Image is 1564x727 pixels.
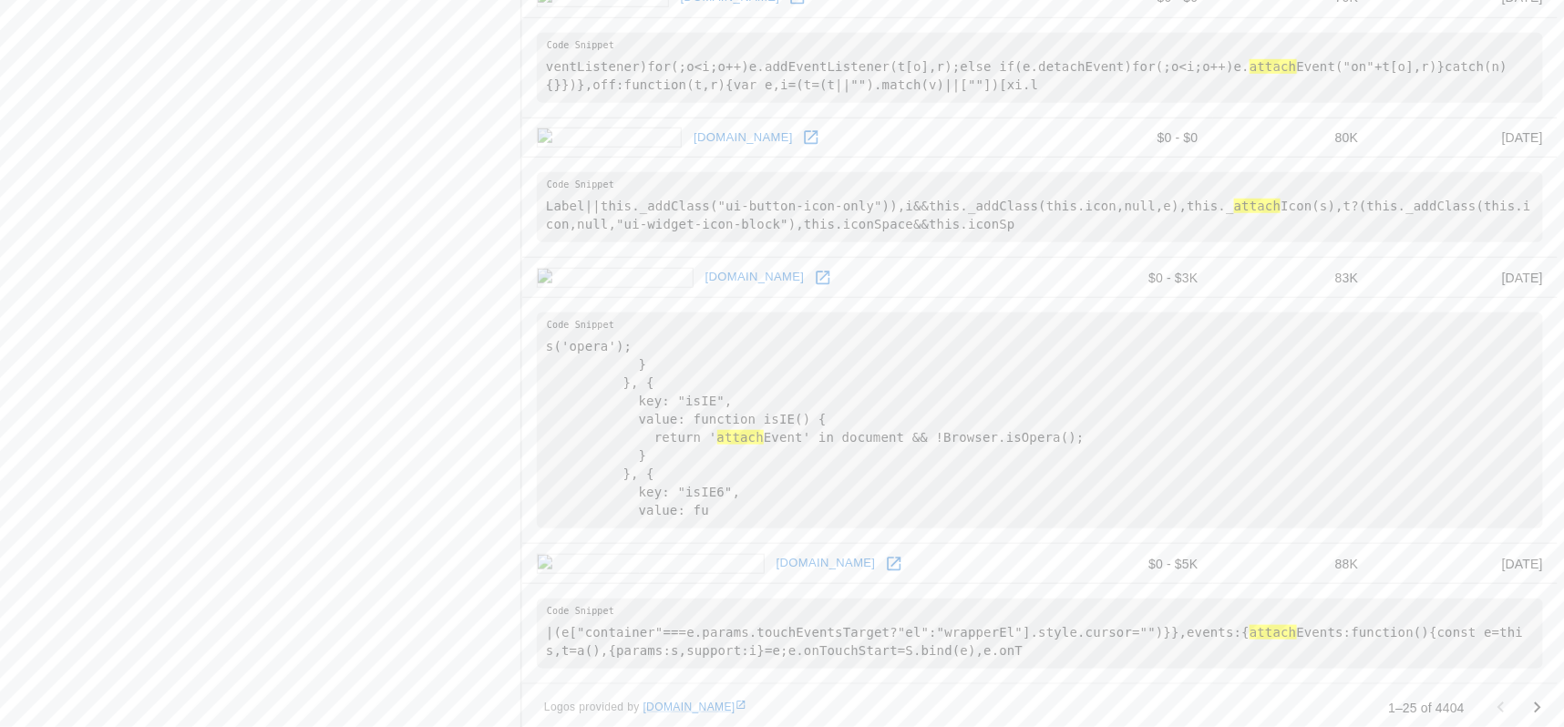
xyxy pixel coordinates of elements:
[701,263,809,292] a: [DOMAIN_NAME]
[1213,544,1374,584] td: 88K
[537,33,1543,103] pre: ventListener)for(;o<i;o++)e.addEventListener(t[o],r);else if(e.detachEvent)for(;o<i;o++)e. Event(...
[1519,690,1556,726] button: Go to next page
[1388,699,1465,717] p: 1–25 of 4404
[1373,544,1558,584] td: [DATE]
[717,430,764,445] hl: attach
[689,124,797,152] a: [DOMAIN_NAME]
[1042,258,1212,298] td: $0 - $3K
[809,264,837,292] a: Open pravslovo.ru in new window
[537,128,682,148] img: pamfax.biz icon
[772,549,880,578] a: [DOMAIN_NAME]
[1373,258,1558,298] td: [DATE]
[1373,118,1558,158] td: [DATE]
[1042,544,1212,584] td: $0 - $5K
[1213,118,1374,158] td: 80K
[797,124,825,151] a: Open pamfax.biz in new window
[880,550,908,578] a: Open discipleshipplace.org in new window
[537,554,765,574] img: discipleshipplace.org icon
[537,312,1543,528] pre: s('opera'); } }, { key: "isIE", value: function isIE() { return ' Event' in document && !Browser....
[1250,625,1296,640] hl: attach
[1213,258,1374,298] td: 83K
[1234,199,1281,213] hl: attach
[1042,118,1212,158] td: $0 - $0
[643,701,746,713] a: [DOMAIN_NAME]
[544,699,746,717] span: Logos provided by
[1250,59,1296,74] hl: attach
[537,172,1543,242] pre: Label||this._addClass("ui-button-icon-only")),i&&this._addClass(this.icon,null,e),this._ Icon(s),...
[537,268,694,288] img: pravslovo.ru icon
[537,599,1543,669] pre: |(e["container"===e.params.touchEventsTarget?"el":"wrapperEl"].style.cursor="")}},events:{ Events...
